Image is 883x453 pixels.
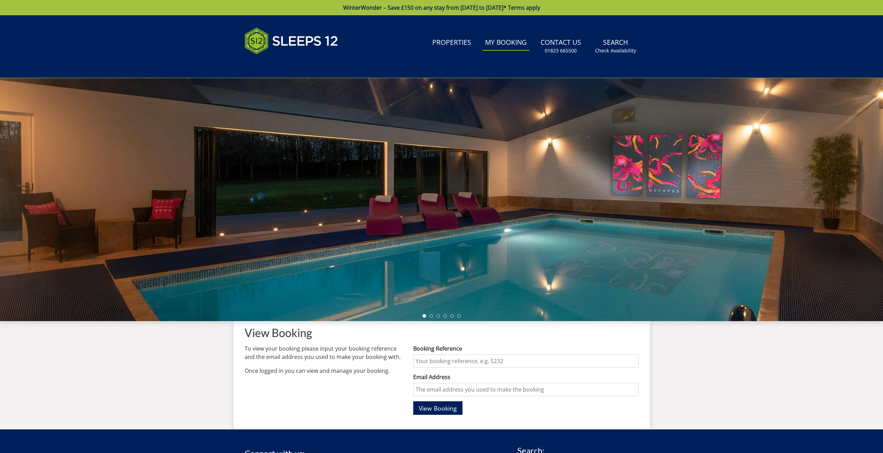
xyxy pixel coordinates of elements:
[245,344,402,361] p: To view your booking please input your booking reference and the email address you used to make y...
[413,373,638,381] label: Email Address
[430,35,474,51] a: Properties
[241,62,314,68] iframe: Customer reviews powered by Trustpilot
[545,47,577,54] small: 01823 665500
[482,35,529,51] a: My Booking
[245,327,639,339] h1: View Booking
[413,401,462,415] button: View Booking
[595,47,636,54] small: Check Availability
[413,354,638,368] input: Your booking reference, e.g. S232
[592,35,639,58] a: SearchCheck Availability
[245,367,402,375] p: Once logged in you can view and manage your booking.
[245,24,338,58] img: Sleeps 12
[538,35,584,58] a: Contact Us01823 665500
[413,344,638,353] label: Booking Reference
[413,383,638,396] input: The email address you used to make the booking
[419,404,457,412] span: View Booking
